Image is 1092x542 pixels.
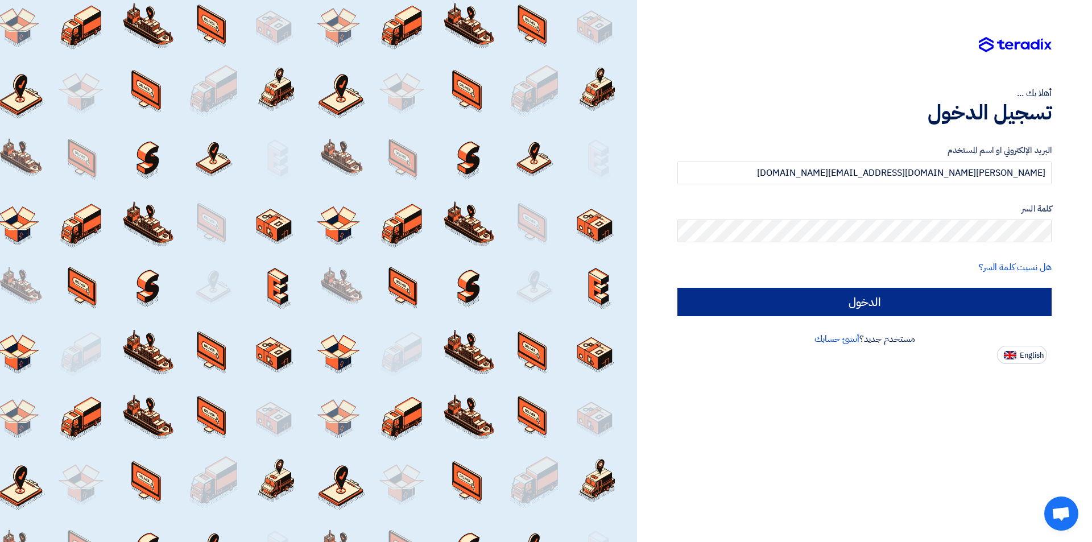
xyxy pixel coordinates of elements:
div: أهلا بك ... [677,86,1052,100]
label: كلمة السر [677,202,1052,216]
span: English [1020,351,1044,359]
a: أنشئ حسابك [814,332,859,346]
input: أدخل بريد العمل الإلكتروني او اسم المستخدم الخاص بك ... [677,162,1052,184]
button: English [997,346,1047,364]
div: دردشة مفتوحة [1044,497,1078,531]
input: الدخول [677,288,1052,316]
div: مستخدم جديد؟ [677,332,1052,346]
a: هل نسيت كلمة السر؟ [979,260,1052,274]
label: البريد الإلكتروني او اسم المستخدم [677,144,1052,157]
h1: تسجيل الدخول [677,100,1052,125]
img: en-US.png [1004,351,1016,359]
img: Teradix logo [979,37,1052,53]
